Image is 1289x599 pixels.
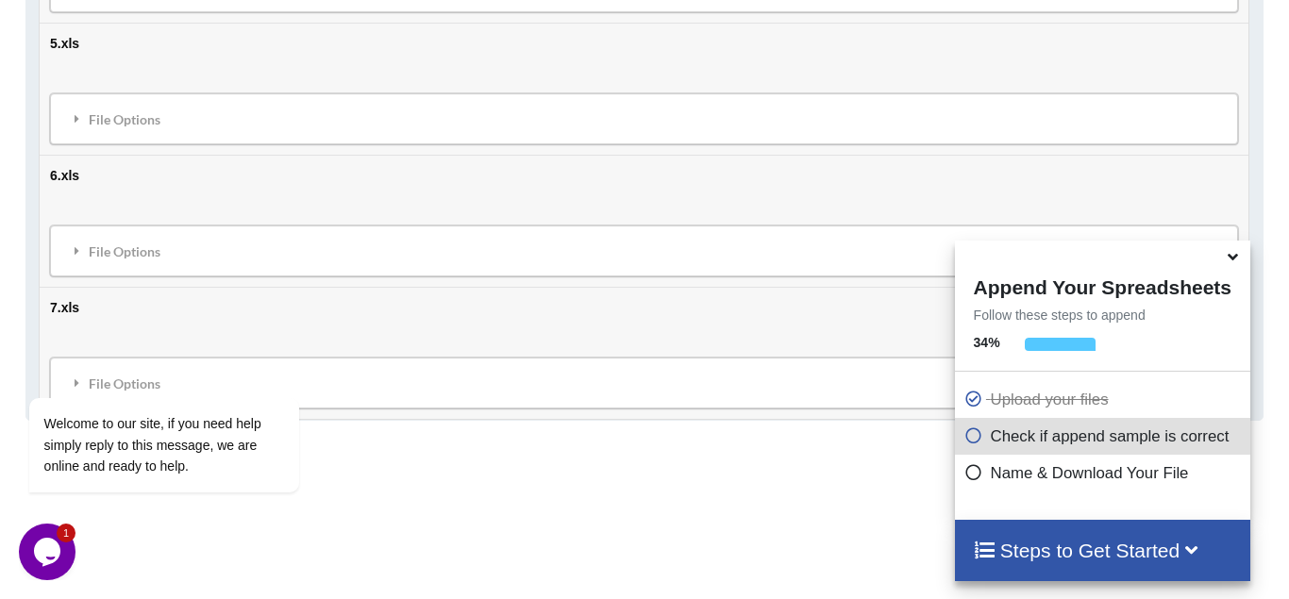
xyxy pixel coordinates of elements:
td: 7.xls [40,287,1248,419]
h4: Steps to Get Started [974,539,1231,562]
div: File Options [56,99,1232,139]
td: 6.xls [40,155,1248,287]
p: Check if append sample is correct [964,424,1246,448]
p: Name & Download Your File [964,461,1246,485]
h4: Append Your Spreadsheets [955,271,1250,299]
p: Follow these steps to append [955,306,1250,324]
p: Upload your files [964,388,1246,411]
iframe: chat widget [19,524,79,580]
td: 5.xls [40,23,1248,155]
div: File Options [56,231,1232,271]
iframe: chat widget [19,227,359,514]
b: 34 % [974,335,1000,350]
div: File Options [56,363,1232,403]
